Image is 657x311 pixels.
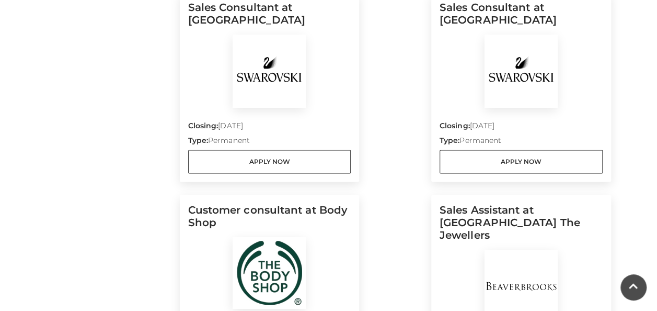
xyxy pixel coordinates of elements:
[440,135,603,150] p: Permanent
[188,121,218,130] strong: Closing:
[188,150,351,173] a: Apply Now
[440,1,603,35] h5: Sales Consultant at [GEOGRAPHIC_DATA]
[233,35,306,108] img: Swarovski
[188,120,351,135] p: [DATE]
[440,203,603,249] h5: Sales Assistant at [GEOGRAPHIC_DATA] The Jewellers
[188,203,351,237] h5: Customer consultant at Body Shop
[440,136,459,145] strong: Type:
[188,1,351,35] h5: Sales Consultant at [GEOGRAPHIC_DATA]
[188,135,351,150] p: Permanent
[188,136,208,145] strong: Type:
[485,35,558,108] img: Swarovski
[440,150,603,173] a: Apply Now
[233,237,306,308] img: Body Shop
[440,120,603,135] p: [DATE]
[440,121,470,130] strong: Closing:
